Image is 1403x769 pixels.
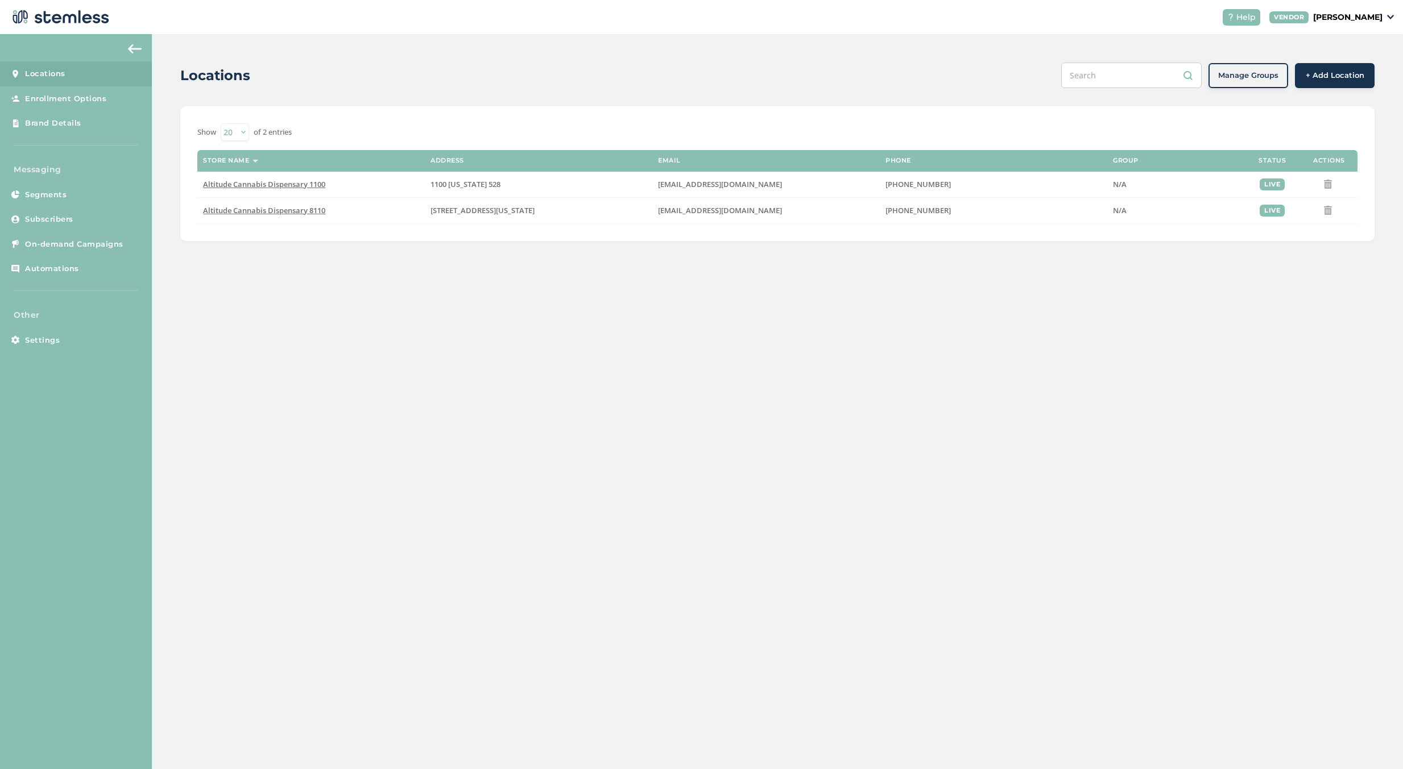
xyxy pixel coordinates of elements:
[197,127,216,138] label: Show
[203,205,325,215] span: Altitude Cannabis Dispensary 8110
[25,263,79,275] span: Automations
[1061,63,1202,88] input: Search
[658,179,782,189] span: [EMAIL_ADDRESS][DOMAIN_NAME]
[1218,70,1278,81] span: Manage Groups
[1259,157,1286,164] label: Status
[25,93,106,105] span: Enrollment Options
[431,179,500,189] span: 1100 [US_STATE] 528
[254,127,292,138] label: of 2 entries
[1269,11,1309,23] div: VENDOR
[1346,714,1403,769] iframe: Chat Widget
[25,239,123,250] span: On-demand Campaigns
[203,157,249,164] label: Store name
[658,180,874,189] label: josephxpadilla@gmail.com
[25,118,81,129] span: Brand Details
[1113,180,1238,189] label: N/A
[1236,11,1256,23] span: Help
[203,180,419,189] label: Altitude Cannabis Dispensary 1100
[1227,14,1234,20] img: icon-help-white-03924b79.svg
[431,180,647,189] label: 1100 New Mexico 528
[253,160,258,163] img: icon-sort-1e1d7615.svg
[885,205,951,215] span: [PHONE_NUMBER]
[885,179,951,189] span: [PHONE_NUMBER]
[885,157,911,164] label: Phone
[1113,206,1238,215] label: N/A
[1313,11,1383,23] p: [PERSON_NAME]
[25,214,73,225] span: Subscribers
[203,206,419,215] label: Altitude Cannabis Dispensary 8110
[1209,63,1288,88] button: Manage Groups
[431,157,464,164] label: Address
[1306,70,1364,81] span: + Add Location
[180,65,250,86] h2: Locations
[1260,205,1285,217] div: live
[431,206,647,215] label: 8110 Louisiana Boulevard Northeast
[431,205,535,215] span: [STREET_ADDRESS][US_STATE]
[658,205,782,215] span: [EMAIL_ADDRESS][DOMAIN_NAME]
[25,189,67,201] span: Segments
[1260,178,1285,190] div: live
[885,180,1102,189] label: (505) 321-9064
[1295,63,1375,88] button: + Add Location
[658,157,681,164] label: Email
[1113,157,1139,164] label: Group
[9,6,109,28] img: logo-dark-0685b13c.svg
[1301,150,1358,172] th: Actions
[658,206,874,215] label: josephxpadilla@gmail.com
[128,44,142,53] img: icon-arrow-back-accent-c549486e.svg
[1387,15,1394,19] img: icon_down-arrow-small-66adaf34.svg
[203,179,325,189] span: Altitude Cannabis Dispensary 1100
[25,335,60,346] span: Settings
[885,206,1102,215] label: (505) 321-9064
[25,68,65,80] span: Locations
